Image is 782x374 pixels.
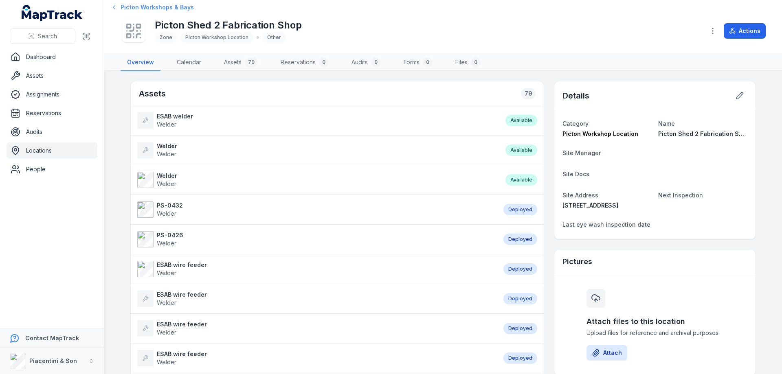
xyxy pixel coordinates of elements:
[562,221,650,228] span: Last eye wash inspection date
[157,180,176,187] span: Welder
[157,210,176,217] span: Welder
[503,204,537,215] div: Deployed
[157,359,176,365] span: Welder
[157,240,176,247] span: Welder
[157,201,183,210] strong: PS-0432
[112,3,194,11] a: Picton Workshops & Bays
[423,57,433,67] div: 0
[157,269,176,276] span: Welder
[319,57,329,67] div: 0
[157,142,177,150] strong: Welder
[10,28,75,44] button: Search
[157,151,176,157] span: Welder
[274,54,335,71] a: Reservations0
[371,57,381,67] div: 0
[157,231,183,239] strong: PS-0426
[137,350,495,366] a: ESAB wire feederWelder
[397,54,439,71] a: Forms0
[471,57,481,67] div: 0
[562,171,589,177] span: Site Docs
[562,202,618,209] span: [STREET_ADDRESS]
[345,54,387,71] a: Audits0
[658,130,750,137] span: Picton Shed 2 Fabrication Shop
[7,124,97,140] a: Audits
[521,88,536,99] div: 79
[185,34,248,40] span: Picton Workshop Location
[170,54,208,71] a: Calendar
[586,329,723,337] span: Upload files for reference and archival purposes.
[121,54,160,71] a: Overview
[7,105,97,121] a: Reservations
[139,88,166,99] h2: Assets
[586,316,723,327] h3: Attach files to this location
[7,86,97,103] a: Assignments
[503,263,537,275] div: Deployed
[137,112,497,129] a: ESAB welderWelder
[449,54,487,71] a: Files0
[25,335,79,341] strong: Contact MapTrack
[29,357,77,364] strong: Piacentini & Son
[157,112,193,120] strong: ESAB welder
[157,121,176,128] span: Welder
[7,68,97,84] a: Assets
[7,161,97,177] a: People
[7,49,97,65] a: Dashboard
[505,144,537,156] div: Available
[157,350,207,358] strong: ESAB wire feeder
[503,352,537,364] div: Deployed
[505,174,537,186] div: Available
[586,345,627,361] button: Attach
[137,261,495,277] a: ESAB wire feederWelder
[121,3,194,11] span: Picton Workshops & Bays
[155,19,302,32] h1: Picton Shed 2 Fabrication Shop
[22,5,83,21] a: MapTrack
[157,291,207,299] strong: ESAB wire feeder
[157,299,176,306] span: Welder
[503,323,537,334] div: Deployed
[157,261,207,269] strong: ESAB wire feeder
[505,115,537,126] div: Available
[137,320,495,337] a: ESAB wire feederWelder
[217,54,264,71] a: Assets79
[658,192,703,199] span: Next Inspection
[245,57,258,67] div: 79
[38,32,57,40] span: Search
[562,90,589,101] h2: Details
[262,32,286,43] div: Other
[137,142,497,158] a: WelderWelder
[137,231,495,247] a: PS-0426Welder
[7,142,97,159] a: Locations
[562,120,589,127] span: Category
[503,234,537,245] div: Deployed
[562,130,638,137] span: Picton Workshop Location
[562,256,592,267] h3: Pictures
[137,201,495,218] a: PS-0432Welder
[157,320,207,328] strong: ESAB wire feeder
[503,293,537,304] div: Deployed
[137,172,497,188] a: WelderWelder
[724,23,766,39] button: Actions
[562,192,598,199] span: Site Address
[157,172,177,180] strong: Welder
[658,120,675,127] span: Name
[562,149,601,156] span: Site Manager
[155,32,177,43] div: Zone
[157,329,176,336] span: Welder
[137,291,495,307] a: ESAB wire feederWelder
